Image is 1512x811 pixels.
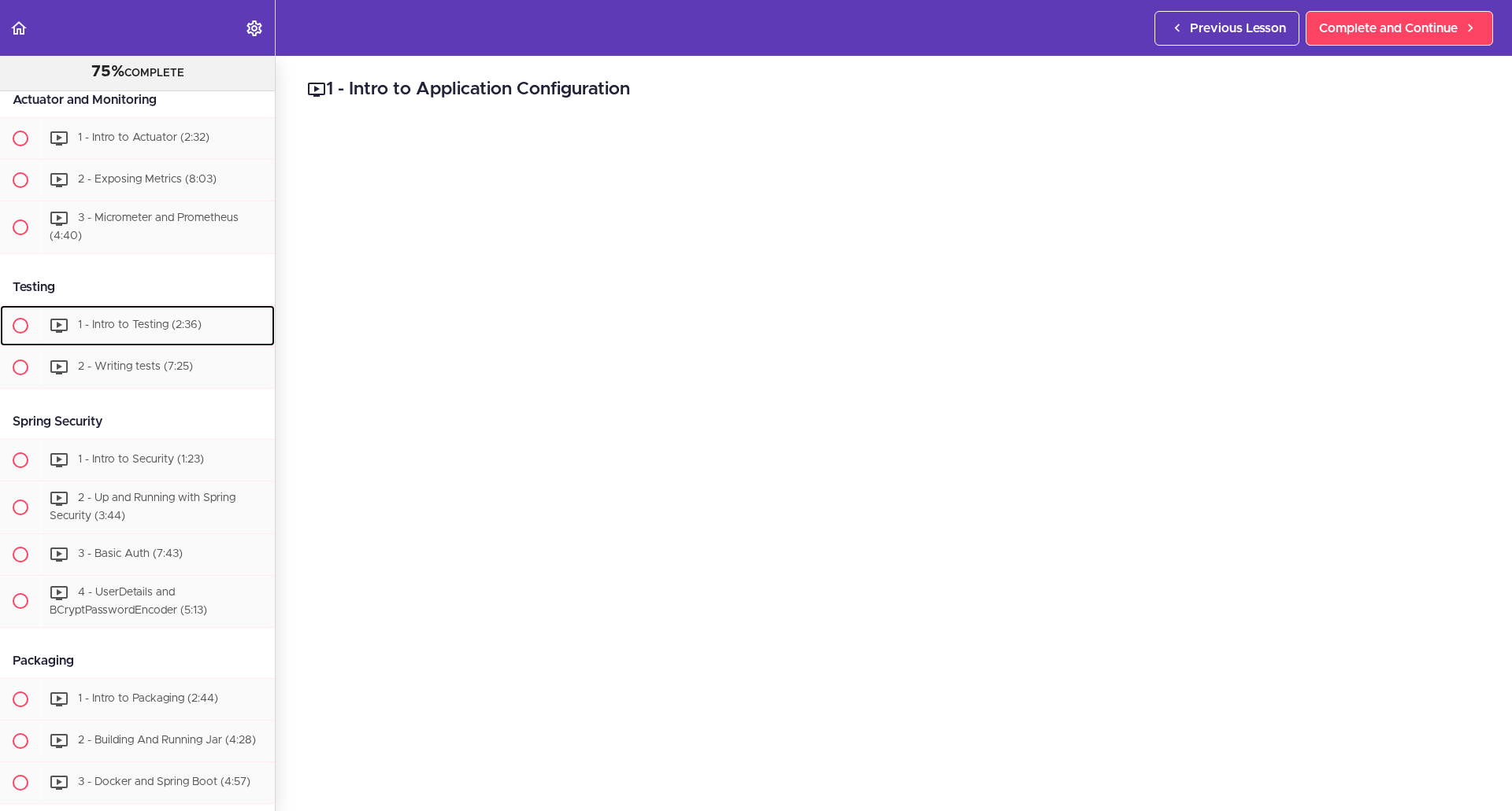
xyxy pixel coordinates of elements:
[78,361,193,372] span: 2 - Writing tests (7:25)
[78,175,217,186] span: 2 - Exposing Metrics (8:03)
[307,127,1480,786] iframe: Video Player
[50,492,235,522] span: 2 - Up and Running with Spring Security (3:44)
[78,777,250,788] span: 3 - Docker and Spring Boot (4:57)
[245,19,264,38] svg: Settings Menu
[20,62,255,83] div: COMPLETE
[1306,11,1493,46] a: Complete and Continue
[50,587,207,616] span: 4 - UserDetails and BCryptPasswordEncoder (5:13)
[1190,19,1286,38] span: Previous Lesson
[91,64,124,79] span: 75%
[78,694,218,705] span: 1 - Intro to Packaging (2:44)
[1154,11,1299,46] a: Previous Lesson
[78,454,204,465] span: 1 - Intro to Security (1:23)
[78,133,209,144] span: 1 - Intro to Actuator (2:32)
[307,76,1480,103] h2: 1 - Intro to Application Configuration
[1319,19,1458,38] span: Complete and Continue
[78,735,256,746] span: 2 - Building And Running Jar (4:28)
[78,319,202,330] span: 1 - Intro to Testing (2:36)
[9,19,28,38] svg: Back to course curriculum
[78,548,183,559] span: 3 - Basic Auth (7:43)
[50,213,239,242] span: 3 - Micrometer and Prometheus (4:40)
